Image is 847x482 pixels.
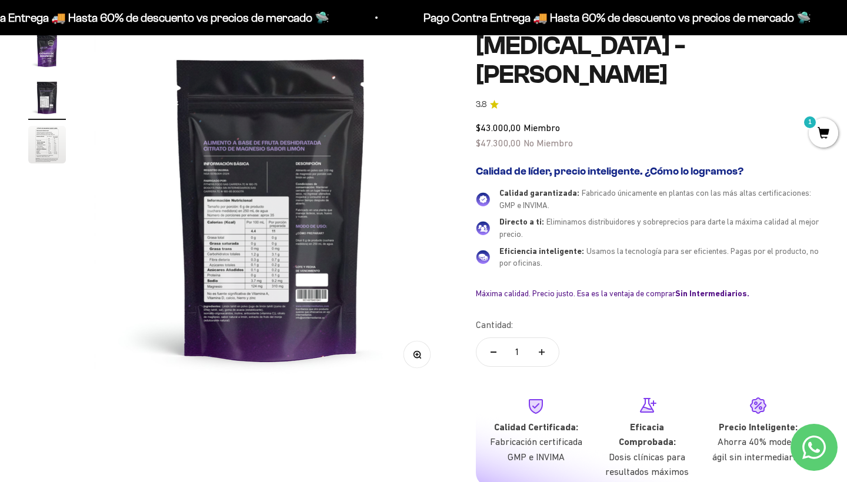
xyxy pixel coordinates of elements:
[719,421,798,433] strong: Precio Inteligente:
[712,434,805,464] p: Ahorra 40% modelo ágil sin intermediarios
[601,450,693,480] p: Dosis clínicas para resultados máximos
[523,138,573,148] span: No Miembro
[499,246,819,268] span: Usamos la tecnología para ser eficientes. Pagas por el producto, no por oficinas.
[499,217,544,226] span: Directo a ti:
[28,79,66,120] button: Ir al artículo 2
[619,421,676,448] strong: Eficacia Comprobada:
[476,338,511,366] button: Reducir cantidad
[675,289,749,298] b: Sin Intermediarios.
[809,128,838,140] a: 1
[523,122,560,133] span: Miembro
[476,98,486,111] span: 3.8
[28,32,66,73] button: Ir al artículo 1
[476,32,819,89] h1: [MEDICAL_DATA] - [PERSON_NAME]
[28,79,66,116] img: Citrato de Magnesio - Sabor Limón
[476,98,819,111] a: 3.83.8 de 5.0 estrellas
[525,338,559,366] button: Aumentar cantidad
[499,188,811,210] span: Fabricado únicamente en plantas con las más altas certificaciones: GMP e INVIMA.
[476,165,819,178] h2: Calidad de líder, precio inteligente. ¿Cómo lo logramos?
[28,32,66,69] img: Citrato de Magnesio - Sabor Limón
[28,126,66,167] button: Ir al artículo 3
[476,192,490,206] img: Calidad garantizada
[476,138,521,148] span: $47.300,00
[476,122,521,133] span: $43.000,00
[476,221,490,235] img: Directo a ti
[499,217,819,239] span: Eliminamos distribuidores y sobreprecios para darte la máxima calidad al mejor precio.
[476,250,490,264] img: Eficiencia inteligente
[28,126,66,163] img: Citrato de Magnesio - Sabor Limón
[494,421,578,433] strong: Calidad Certificada:
[94,32,448,385] img: Citrato de Magnesio - Sabor Limón
[476,317,513,333] label: Cantidad:
[499,246,584,256] span: Eficiencia inteligente:
[423,8,811,27] p: Pago Contra Entrega 🚚 Hasta 60% de descuento vs precios de mercado 🛸
[499,188,579,198] span: Calidad garantizada:
[490,434,582,464] p: Fabricación certificada GMP e INVIMA
[476,288,819,299] div: Máxima calidad. Precio justo. Esa es la ventaja de comprar
[803,115,817,129] mark: 1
